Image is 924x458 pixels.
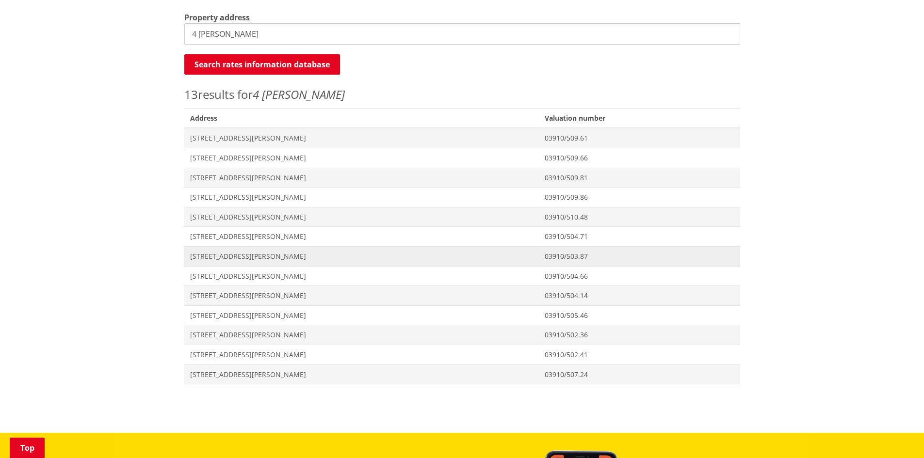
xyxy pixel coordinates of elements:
[184,108,539,128] span: Address
[190,330,534,340] span: [STREET_ADDRESS][PERSON_NAME]
[545,311,734,320] span: 03910/505.46
[190,192,534,202] span: [STREET_ADDRESS][PERSON_NAME]
[184,12,250,23] label: Property address
[545,252,734,261] span: 03910/503.87
[190,350,534,360] span: [STREET_ADDRESS][PERSON_NAME]
[184,148,740,168] a: [STREET_ADDRESS][PERSON_NAME] 03910/509.66
[184,128,740,148] a: [STREET_ADDRESS][PERSON_NAME] 03910/509.61
[184,266,740,286] a: [STREET_ADDRESS][PERSON_NAME] 03910/504.66
[184,54,340,75] button: Search rates information database
[184,86,198,102] span: 13
[184,168,740,188] a: [STREET_ADDRESS][PERSON_NAME] 03910/509.81
[184,246,740,266] a: [STREET_ADDRESS][PERSON_NAME] 03910/503.87
[539,108,740,128] span: Valuation number
[879,417,914,452] iframe: Messenger Launcher
[190,252,534,261] span: [STREET_ADDRESS][PERSON_NAME]
[184,325,740,345] a: [STREET_ADDRESS][PERSON_NAME] 03910/502.36
[190,212,534,222] span: [STREET_ADDRESS][PERSON_NAME]
[545,153,734,163] span: 03910/509.66
[184,286,740,306] a: [STREET_ADDRESS][PERSON_NAME] 03910/504.14
[184,227,740,247] a: [STREET_ADDRESS][PERSON_NAME] 03910/504.71
[190,311,534,320] span: [STREET_ADDRESS][PERSON_NAME]
[545,271,734,281] span: 03910/504.66
[545,173,734,183] span: 03910/509.81
[545,370,734,379] span: 03910/507.24
[545,291,734,300] span: 03910/504.14
[184,364,740,384] a: [STREET_ADDRESS][PERSON_NAME] 03910/507.24
[190,153,534,163] span: [STREET_ADDRESS][PERSON_NAME]
[190,133,534,143] span: [STREET_ADDRESS][PERSON_NAME]
[190,232,534,241] span: [STREET_ADDRESS][PERSON_NAME]
[190,271,534,281] span: [STREET_ADDRESS][PERSON_NAME]
[545,350,734,360] span: 03910/502.41
[190,291,534,300] span: [STREET_ADDRESS][PERSON_NAME]
[190,370,534,379] span: [STREET_ADDRESS][PERSON_NAME]
[184,345,740,364] a: [STREET_ADDRESS][PERSON_NAME] 03910/502.41
[253,86,345,102] em: 4 [PERSON_NAME]
[545,232,734,241] span: 03910/504.71
[545,212,734,222] span: 03910/510.48
[184,188,740,207] a: [STREET_ADDRESS][PERSON_NAME] 03910/509.86
[545,192,734,202] span: 03910/509.86
[545,330,734,340] span: 03910/502.36
[184,86,740,103] p: results for
[184,207,740,227] a: [STREET_ADDRESS][PERSON_NAME] 03910/510.48
[10,438,45,458] a: Top
[184,305,740,325] a: [STREET_ADDRESS][PERSON_NAME] 03910/505.46
[545,133,734,143] span: 03910/509.61
[190,173,534,183] span: [STREET_ADDRESS][PERSON_NAME]
[184,23,740,45] input: e.g. Duke Street NGARUAWAHIA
